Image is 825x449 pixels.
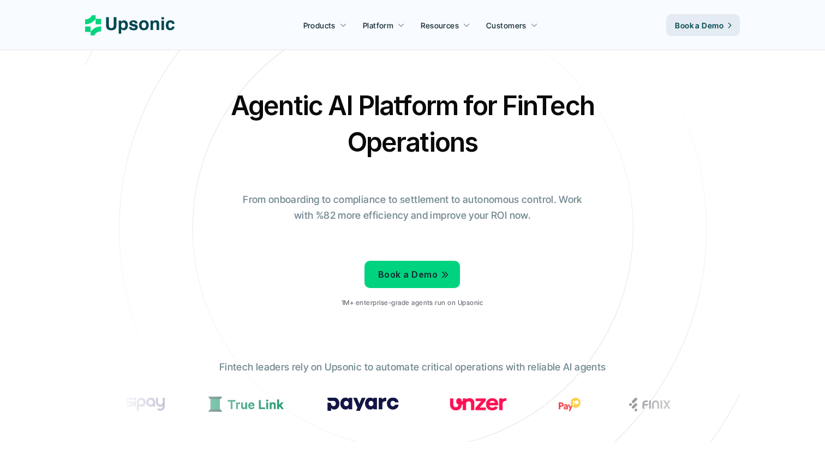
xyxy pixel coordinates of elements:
h2: Agentic AI Platform for FinTech Operations [222,87,603,160]
iframe: Intercom live chat [788,412,814,438]
p: Book a Demo [378,267,438,283]
p: Platform [363,20,393,31]
a: Book a Demo [666,14,740,36]
p: Customers [486,20,527,31]
p: 1M+ enterprise-grade agents run on Upsonic [342,299,483,307]
p: From onboarding to compliance to settlement to autonomous control. Work with %82 more efficiency ... [235,192,590,224]
p: Book a Demo [675,20,724,31]
p: Resources [421,20,459,31]
p: Products [303,20,336,31]
p: Fintech leaders rely on Upsonic to automate critical operations with reliable AI agents [219,360,606,375]
a: Products [297,15,354,35]
a: Book a Demo [364,261,460,288]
